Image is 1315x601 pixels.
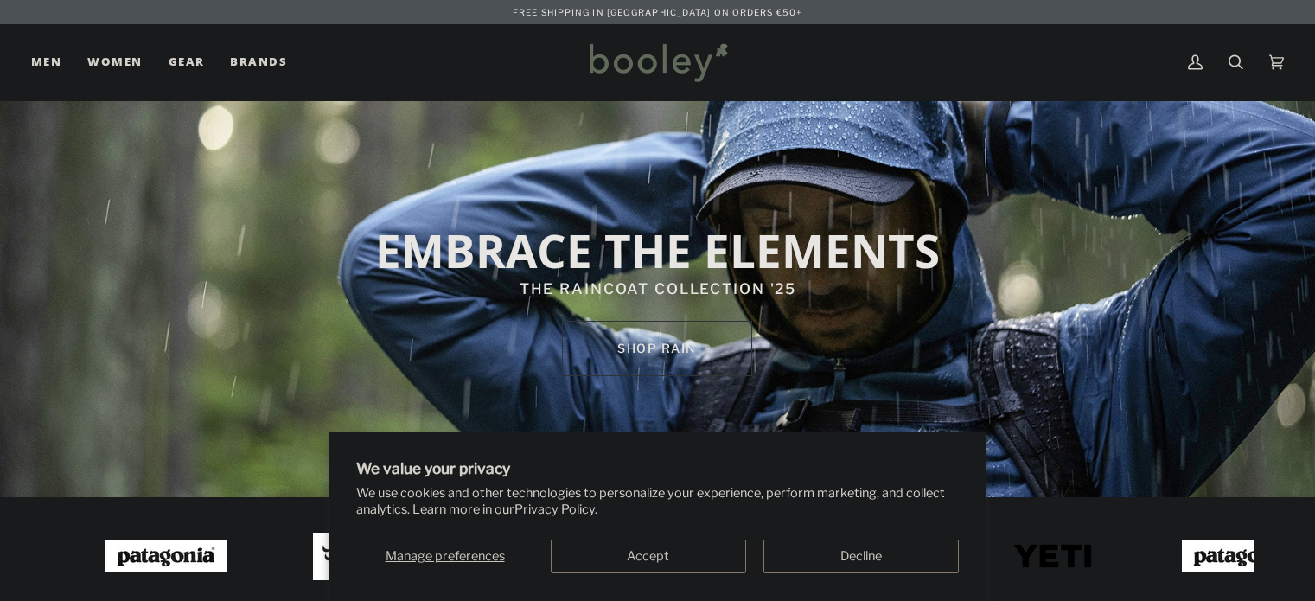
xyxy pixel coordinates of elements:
[31,24,74,100] a: Men
[514,502,597,517] a: Privacy Policy.
[271,278,1045,301] p: THE RAINCOAT COLLECTION '25
[217,24,300,100] a: Brands
[169,54,205,71] span: Gear
[356,540,533,573] button: Manage preferences
[763,540,959,573] button: Decline
[562,321,752,376] a: SHOP rain
[386,548,505,564] span: Manage preferences
[31,54,61,71] span: Men
[551,540,746,573] button: Accept
[356,485,959,518] p: We use cookies and other technologies to personalize your experience, perform marketing, and coll...
[513,5,802,19] p: Free Shipping in [GEOGRAPHIC_DATA] on Orders €50+
[87,54,142,71] span: Women
[271,221,1045,278] p: EMBRACE THE ELEMENTS
[156,24,218,100] a: Gear
[74,24,155,100] a: Women
[230,54,287,71] span: Brands
[582,37,733,87] img: Booley
[356,459,959,477] h2: We value your privacy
